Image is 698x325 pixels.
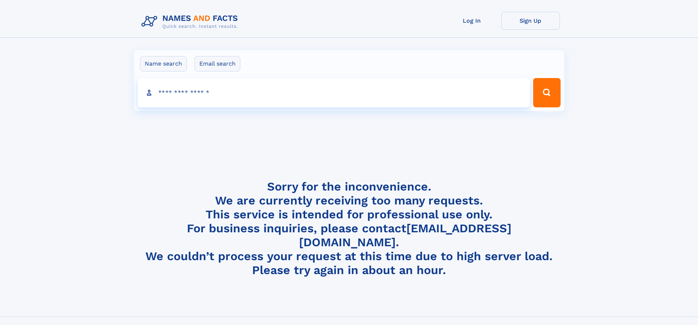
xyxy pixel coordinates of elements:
[501,12,560,30] a: Sign Up
[139,180,560,277] h4: Sorry for the inconvenience. We are currently receiving too many requests. This service is intend...
[139,12,244,32] img: Logo Names and Facts
[299,221,512,249] a: [EMAIL_ADDRESS][DOMAIN_NAME]
[138,78,530,107] input: search input
[140,56,187,71] label: Name search
[443,12,501,30] a: Log In
[195,56,240,71] label: Email search
[533,78,560,107] button: Search Button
